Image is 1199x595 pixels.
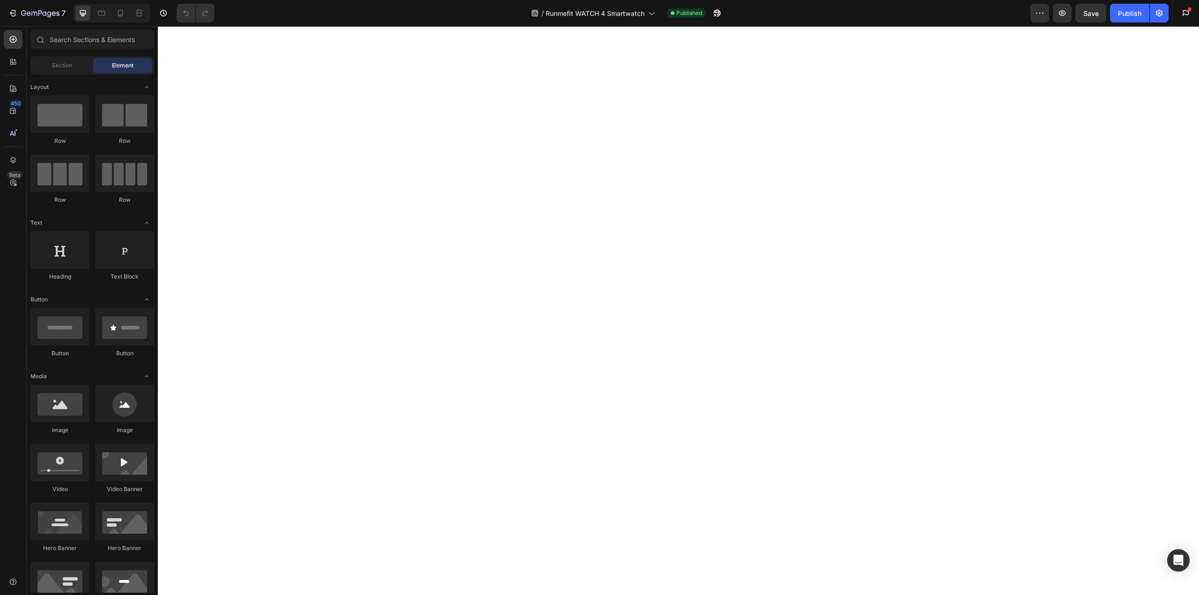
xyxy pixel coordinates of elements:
div: Text Block [95,272,154,281]
div: Row [95,137,154,145]
span: Save [1083,9,1099,17]
span: Text [30,219,42,227]
span: Media [30,372,47,381]
div: Row [30,137,89,145]
div: 450 [9,100,22,107]
span: Toggle open [139,292,154,307]
div: Heading [30,272,89,281]
div: Hero Banner [30,544,89,552]
div: Image [30,426,89,434]
div: Image [95,426,154,434]
div: Row [30,196,89,204]
div: Button [30,349,89,358]
input: Search Sections & Elements [30,30,154,49]
span: / [541,8,544,18]
span: Section [52,61,72,70]
button: 7 [4,4,70,22]
div: Publish [1118,8,1141,18]
span: Toggle open [139,215,154,230]
div: Beta [7,171,22,179]
span: Runmefit WATCH 4 Smartwatch [546,8,644,18]
span: Toggle open [139,80,154,95]
p: 7 [61,7,66,19]
span: Layout [30,83,49,91]
div: Video Banner [95,485,154,493]
div: Open Intercom Messenger [1167,549,1190,572]
div: Button [95,349,154,358]
div: Hero Banner [95,544,154,552]
span: Button [30,295,48,304]
div: Undo/Redo [177,4,215,22]
button: Publish [1110,4,1149,22]
span: Element [112,61,133,70]
div: Row [95,196,154,204]
div: Video [30,485,89,493]
iframe: Design area [158,26,1199,595]
span: Toggle open [139,369,154,384]
span: Published [676,9,702,17]
button: Save [1075,4,1106,22]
